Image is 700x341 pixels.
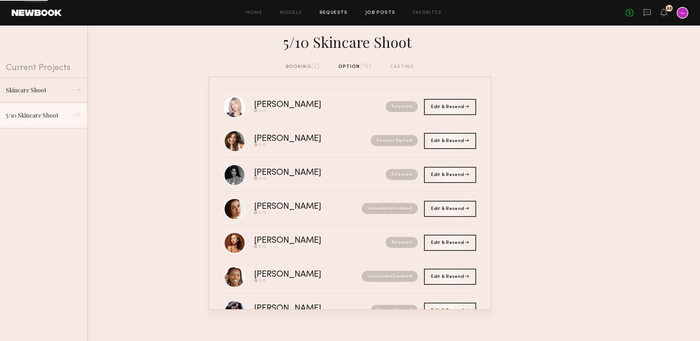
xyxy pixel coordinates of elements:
[431,105,469,109] span: Edit & Resend
[365,11,396,15] a: Job Posts
[431,275,469,279] span: Edit & Resend
[431,241,469,245] span: Edit & Resend
[224,294,476,327] a: [PERSON_NAME]Request Expired
[224,90,476,124] a: [PERSON_NAME]Released
[667,7,672,11] div: 62
[386,101,418,112] nb-request-status: Released
[69,84,81,99] div: →
[224,192,476,226] a: [PERSON_NAME]UnavailableDeclined
[224,158,476,192] a: [PERSON_NAME]Released
[431,173,469,177] span: Edit & Resend
[254,169,354,177] div: [PERSON_NAME]
[431,139,469,143] span: Edit & Resend
[431,207,469,211] span: Edit & Resend
[209,31,491,51] div: 5/10 Skincare Shoot
[224,260,476,294] a: [PERSON_NAME]UnavailableDeclined
[371,135,418,146] nb-request-status: Request Expired
[311,64,320,69] span: (2)
[362,271,418,282] nb-request-status: Unavailable Declined
[386,169,418,180] nb-request-status: Released
[254,135,346,143] div: [PERSON_NAME]
[371,305,418,316] nb-request-status: Request Expired
[224,124,476,158] a: [PERSON_NAME]Request Expired
[286,63,320,71] div: booking
[362,203,418,214] nb-request-status: Unavailable Declined
[69,109,81,123] div: →
[413,11,442,15] a: Favorites
[254,237,354,245] div: [PERSON_NAME]
[6,86,69,95] div: Skincare Shoot
[6,111,69,120] div: 5/10 Skincare Shoot
[254,203,342,211] div: [PERSON_NAME]
[254,271,342,279] div: [PERSON_NAME]
[224,226,476,260] a: [PERSON_NAME]Released
[280,11,302,15] a: Models
[254,101,354,109] div: [PERSON_NAME]
[254,304,346,313] div: [PERSON_NAME]
[320,11,348,15] a: Requests
[386,237,418,248] nb-request-status: Released
[246,11,262,15] a: Home
[431,309,469,313] span: Edit & Resend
